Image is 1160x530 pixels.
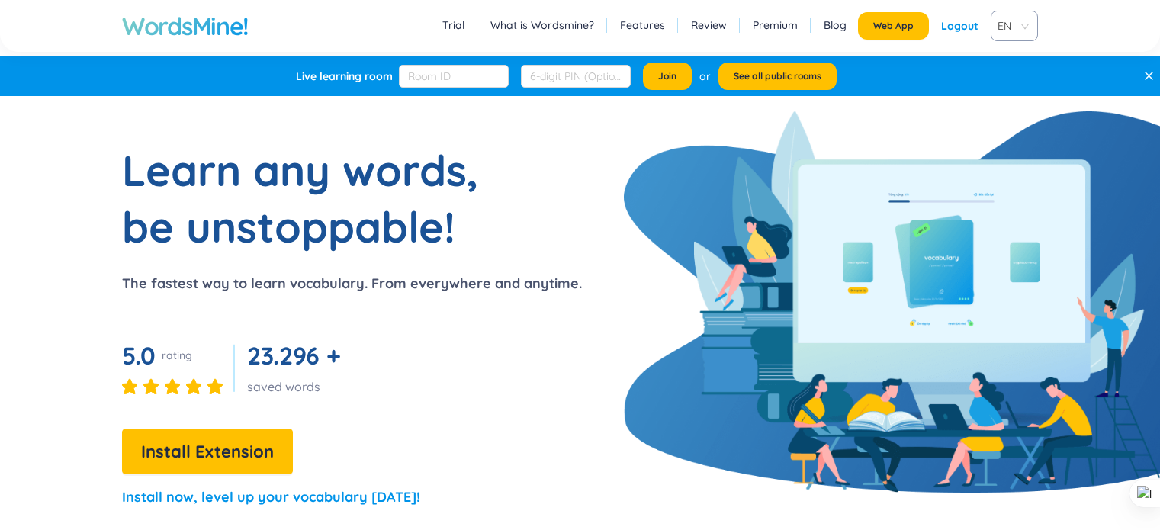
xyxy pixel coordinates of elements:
[658,70,676,82] span: Join
[122,445,293,461] a: Install Extension
[858,12,929,40] button: Web App
[122,429,293,474] button: Install Extension
[247,340,340,371] span: 23.296 +
[734,70,821,82] span: See all public rooms
[122,340,156,371] span: 5.0
[162,348,192,363] div: rating
[490,18,594,33] a: What is Wordsmine?
[521,65,631,88] input: 6-digit PIN (Optional)
[998,14,1025,37] span: EN
[824,18,847,33] a: Blog
[122,273,582,294] p: The fastest way to learn vocabulary. From everywhere and anytime.
[122,11,249,41] a: WordsMine!
[941,12,978,40] div: Logout
[442,18,464,33] a: Trial
[122,487,420,508] p: Install now, level up your vocabulary [DATE]!
[753,18,798,33] a: Premium
[296,69,393,84] div: Live learning room
[122,142,503,255] h1: Learn any words, be unstoppable!
[247,378,346,395] div: saved words
[643,63,692,90] button: Join
[699,68,711,85] div: or
[873,20,914,32] span: Web App
[718,63,837,90] button: See all public rooms
[141,438,274,465] span: Install Extension
[620,18,665,33] a: Features
[691,18,727,33] a: Review
[399,65,509,88] input: Room ID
